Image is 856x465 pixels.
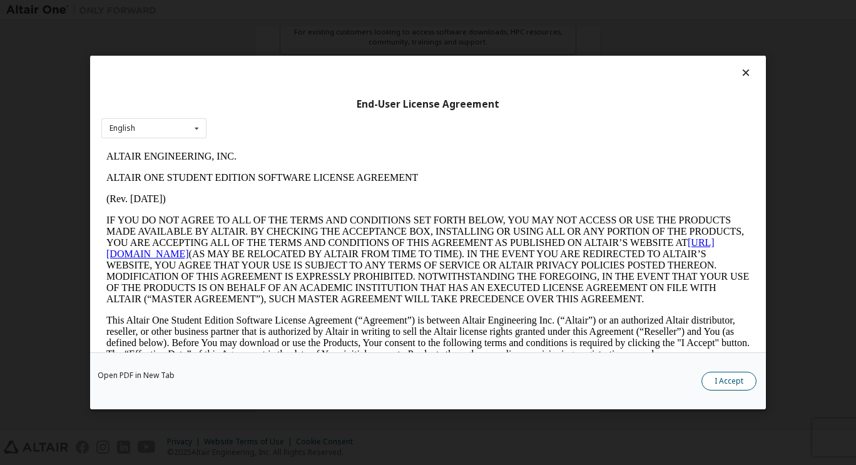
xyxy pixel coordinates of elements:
p: IF YOU DO NOT AGREE TO ALL OF THE TERMS AND CONDITIONS SET FORTH BELOW, YOU MAY NOT ACCESS OR USE... [5,69,648,159]
div: English [110,125,135,132]
p: This Altair One Student Edition Software License Agreement (“Agreement”) is between Altair Engine... [5,169,648,214]
p: ALTAIR ONE STUDENT EDITION SOFTWARE LICENSE AGREEMENT [5,26,648,38]
p: ALTAIR ENGINEERING, INC. [5,5,648,16]
a: [URL][DOMAIN_NAME] [5,91,613,113]
button: I Accept [701,372,757,391]
a: Open PDF in New Tab [98,372,175,379]
div: End-User License Agreement [101,98,755,111]
p: (Rev. [DATE]) [5,48,648,59]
